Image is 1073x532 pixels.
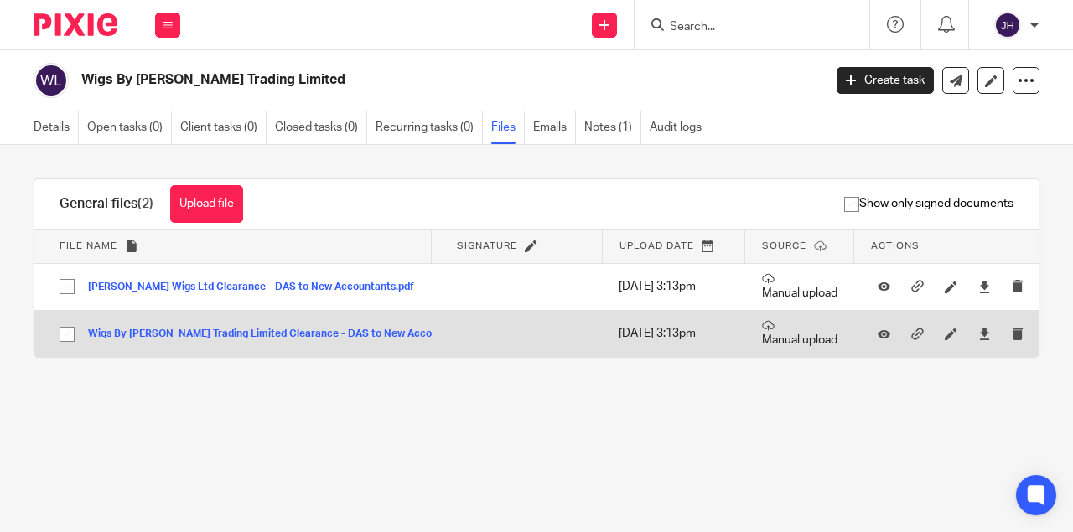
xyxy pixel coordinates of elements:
[871,241,920,251] span: Actions
[376,111,483,144] a: Recurring tasks (0)
[762,272,837,302] p: Manual upload
[137,197,153,210] span: (2)
[619,278,728,295] p: [DATE] 3:13pm
[81,71,666,89] h2: Wigs By [PERSON_NAME] Trading Limited
[87,111,172,144] a: Open tasks (0)
[837,67,934,94] a: Create task
[60,241,117,251] span: File name
[668,20,819,35] input: Search
[51,271,83,302] input: Select
[533,111,576,144] a: Emails
[619,325,728,342] p: [DATE] 3:13pm
[650,111,710,144] a: Audit logs
[170,185,243,223] button: Upload file
[762,241,806,251] span: Source
[180,111,267,144] a: Client tasks (0)
[491,111,525,144] a: Files
[88,281,427,293] button: [PERSON_NAME] Wigs Ltd Clearance - DAS to New Accountants.pdf
[34,63,69,98] img: svg%3E
[762,319,837,349] p: Manual upload
[978,325,991,342] a: Download
[34,13,117,36] img: Pixie
[60,195,153,213] h1: General files
[978,278,991,295] a: Download
[844,195,1013,212] span: Show only signed documents
[34,111,79,144] a: Details
[619,241,694,251] span: Upload date
[51,318,83,350] input: Select
[584,111,641,144] a: Notes (1)
[275,111,367,144] a: Closed tasks (0)
[994,12,1021,39] img: svg%3E
[457,241,517,251] span: Signature
[88,328,500,340] button: Wigs By [PERSON_NAME] Trading Limited Clearance - DAS to New Accountants.pdf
